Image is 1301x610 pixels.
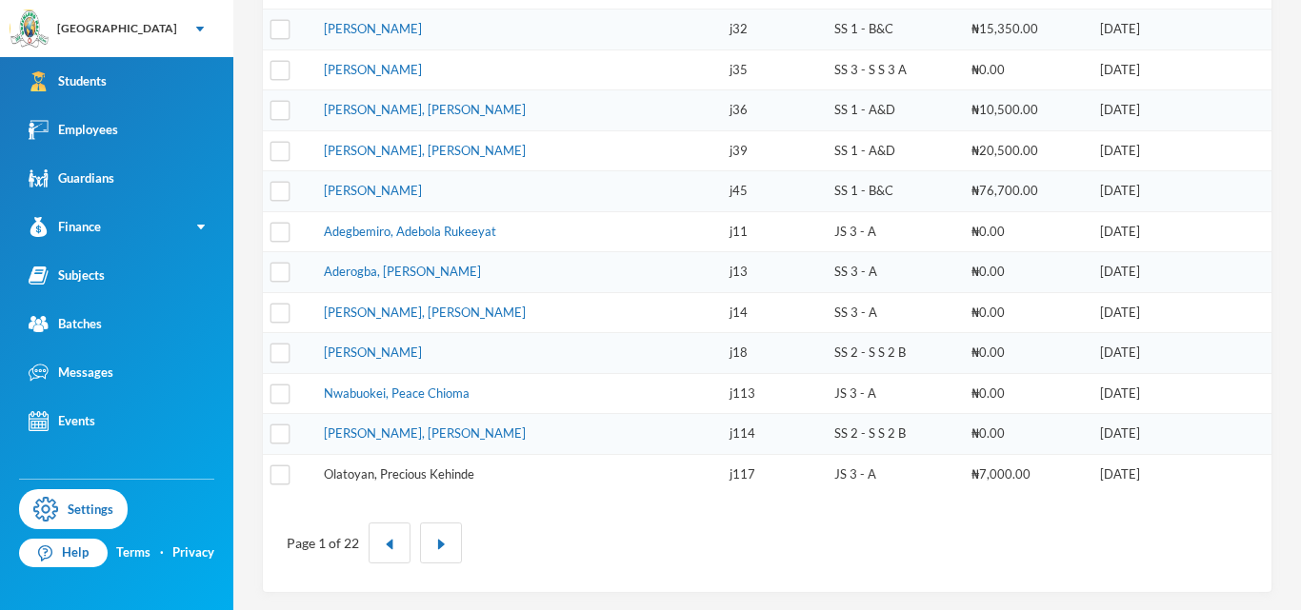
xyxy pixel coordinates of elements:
[720,414,825,455] td: j114
[116,543,150,562] a: Terms
[29,314,102,334] div: Batches
[324,264,481,279] a: Aderogba, [PERSON_NAME]
[1091,414,1207,455] td: [DATE]
[1091,211,1207,252] td: [DATE]
[287,533,359,553] div: Page 1 of 22
[1091,373,1207,414] td: [DATE]
[1091,49,1207,90] td: [DATE]
[962,171,1091,212] td: ₦76,700.00
[29,266,105,285] div: Subjects
[324,385,470,401] a: Nwabuokei, Peace Chioma
[825,211,962,252] td: JS 3 - A
[1091,90,1207,131] td: [DATE]
[29,363,113,383] div: Messages
[720,49,825,90] td: j35
[962,90,1091,131] td: ₦10,500.00
[720,130,825,171] td: j39
[825,373,962,414] td: JS 3 - A
[29,411,95,431] div: Events
[720,252,825,293] td: j13
[29,71,107,91] div: Students
[720,90,825,131] td: j36
[825,49,962,90] td: SS 3 - S S 3 A
[324,21,422,36] a: [PERSON_NAME]
[962,130,1091,171] td: ₦20,500.00
[172,543,214,562] a: Privacy
[825,333,962,374] td: SS 2 - S S 2 B
[1091,333,1207,374] td: [DATE]
[962,211,1091,252] td: ₦0.00
[962,49,1091,90] td: ₦0.00
[29,168,114,188] div: Guardians
[10,10,49,49] img: logo
[962,333,1091,374] td: ₦0.00
[1091,252,1207,293] td: [DATE]
[825,171,962,212] td: SS 1 - B&C
[1091,454,1207,494] td: [DATE]
[825,130,962,171] td: SS 1 - A&D
[57,20,177,37] div: [GEOGRAPHIC_DATA]
[962,414,1091,455] td: ₦0.00
[825,252,962,293] td: SS 3 - A
[19,539,108,567] a: Help
[720,333,825,374] td: j18
[962,373,1091,414] td: ₦0.00
[720,211,825,252] td: j11
[962,10,1091,50] td: ₦15,350.00
[1091,171,1207,212] td: [DATE]
[720,373,825,414] td: j113
[324,224,496,239] a: Adegbemiro, Adebola Rukeeyat
[324,466,474,482] a: Olatoyan, Precious Kehinde
[720,292,825,333] td: j14
[720,10,825,50] td: j32
[962,292,1091,333] td: ₦0.00
[825,292,962,333] td: SS 3 - A
[825,414,962,455] td: SS 2 - S S 2 B
[324,344,422,360] a: [PERSON_NAME]
[324,102,526,117] a: [PERSON_NAME], [PERSON_NAME]
[962,252,1091,293] td: ₦0.00
[19,489,128,529] a: Settings
[29,217,101,237] div: Finance
[324,425,526,441] a: [PERSON_NAME], [PERSON_NAME]
[720,171,825,212] td: j45
[825,90,962,131] td: SS 1 - A&D
[1091,292,1207,333] td: [DATE]
[324,305,526,320] a: [PERSON_NAME], [PERSON_NAME]
[1091,130,1207,171] td: [DATE]
[29,120,118,140] div: Employees
[825,10,962,50] td: SS 1 - B&C
[720,454,825,494] td: j117
[825,454,962,494] td: JS 3 - A
[1091,10,1207,50] td: [DATE]
[324,62,422,77] a: [PERSON_NAME]
[962,454,1091,494] td: ₦7,000.00
[160,543,164,562] div: ·
[324,143,526,158] a: [PERSON_NAME], [PERSON_NAME]
[324,183,422,198] a: [PERSON_NAME]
